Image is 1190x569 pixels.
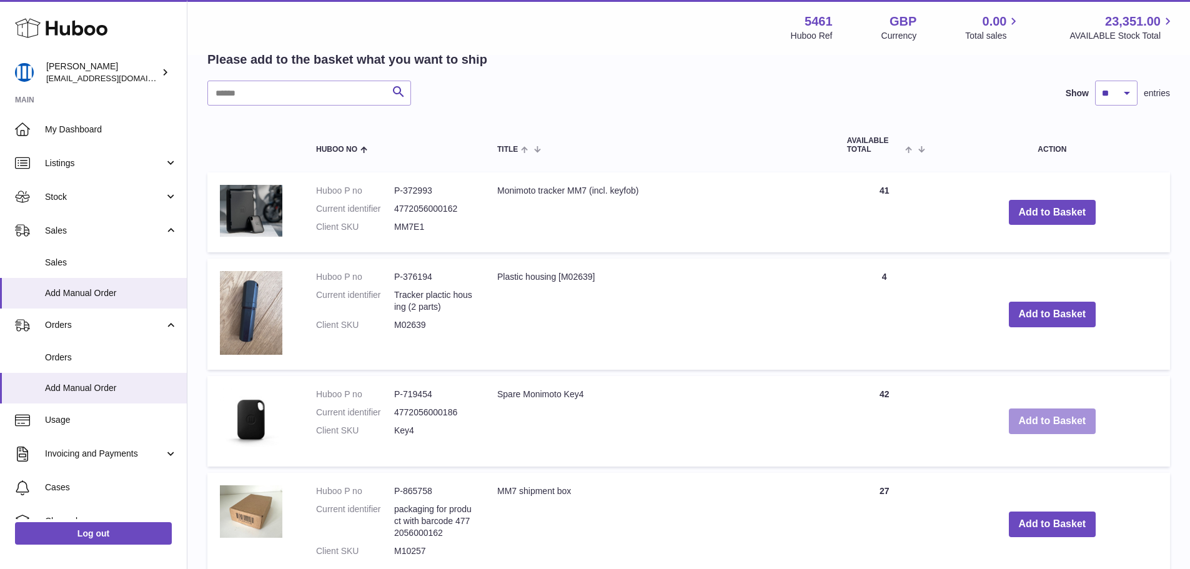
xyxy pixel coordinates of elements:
a: Log out [15,522,172,545]
button: Add to Basket [1009,408,1096,434]
img: Spare Monimoto Key4 [220,388,282,451]
span: Listings [45,157,164,169]
img: Plastic housing [M02639] [220,271,282,354]
dd: Key4 [394,425,472,437]
dd: 4772056000162 [394,203,472,215]
button: Add to Basket [1009,512,1096,537]
dt: Huboo P no [316,388,394,400]
label: Show [1066,87,1089,99]
dt: Huboo P no [316,185,394,197]
dt: Current identifier [316,203,394,215]
span: Stock [45,191,164,203]
td: 41 [835,172,935,252]
dd: P-372993 [394,185,472,197]
span: entries [1144,87,1170,99]
span: Sales [45,257,177,269]
strong: 5461 [805,13,833,30]
dd: packaging for product with barcode 4772056000162 [394,503,472,539]
span: Add Manual Order [45,287,177,299]
td: Plastic housing [M02639] [485,259,835,370]
dt: Huboo P no [316,271,394,283]
span: Add Manual Order [45,382,177,394]
img: MM7 shipment box [220,485,282,537]
dt: Client SKU [316,319,394,331]
dd: 4772056000186 [394,407,472,418]
span: 0.00 [983,13,1007,30]
div: [PERSON_NAME] [46,61,159,84]
img: Monimoto tracker MM7 (incl. keyfob) [220,185,282,237]
td: 4 [835,259,935,370]
td: Spare Monimoto Key4 [485,376,835,467]
td: 42 [835,376,935,467]
th: Action [935,124,1170,166]
h2: Please add to the basket what you want to ship [207,51,487,68]
dt: Client SKU [316,545,394,557]
span: My Dashboard [45,124,177,136]
dt: Client SKU [316,221,394,233]
dd: P-719454 [394,388,472,400]
span: Orders [45,319,164,331]
span: Huboo no [316,146,357,154]
div: Huboo Ref [791,30,833,42]
span: Invoicing and Payments [45,448,164,460]
dd: Tracker plactic housing (2 parts) [394,289,472,313]
a: 0.00 Total sales [965,13,1021,42]
span: Total sales [965,30,1021,42]
span: Title [497,146,518,154]
dt: Current identifier [316,289,394,313]
dd: MM7E1 [394,221,472,233]
span: [EMAIL_ADDRESS][DOMAIN_NAME] [46,73,184,83]
dd: P-376194 [394,271,472,283]
button: Add to Basket [1009,302,1096,327]
span: Sales [45,225,164,237]
span: AVAILABLE Stock Total [1069,30,1175,42]
dt: Current identifier [316,503,394,539]
dt: Client SKU [316,425,394,437]
a: 23,351.00 AVAILABLE Stock Total [1069,13,1175,42]
dd: M10257 [394,545,472,557]
span: Usage [45,414,177,426]
td: Monimoto tracker MM7 (incl. keyfob) [485,172,835,252]
div: Currency [881,30,917,42]
span: Channels [45,515,177,527]
dt: Current identifier [316,407,394,418]
dd: P-865758 [394,485,472,497]
dd: M02639 [394,319,472,331]
span: Orders [45,352,177,364]
dt: Huboo P no [316,485,394,497]
span: Cases [45,482,177,493]
strong: GBP [890,13,916,30]
span: 23,351.00 [1105,13,1161,30]
img: oksana@monimoto.com [15,63,34,82]
span: AVAILABLE Total [847,137,903,153]
button: Add to Basket [1009,200,1096,225]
